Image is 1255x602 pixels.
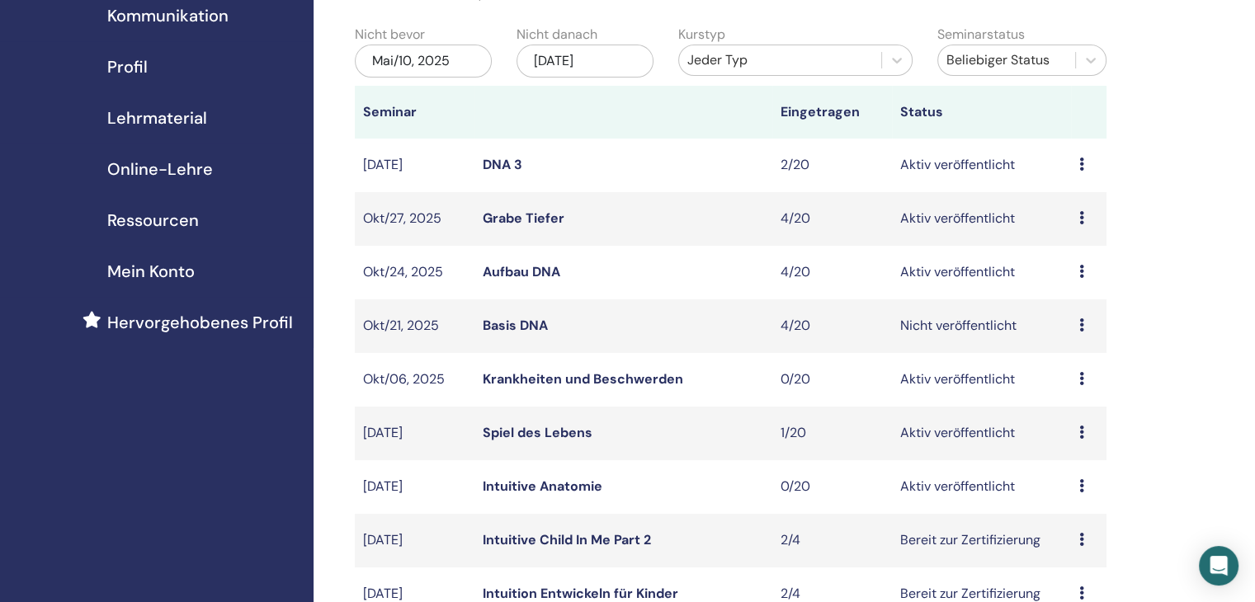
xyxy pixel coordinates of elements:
td: [DATE] [355,514,474,567]
a: Aufbau DNA [483,263,560,280]
td: Nicht veröffentlicht [892,299,1071,353]
td: [DATE] [355,139,474,192]
label: Nicht danach [517,25,597,45]
label: Nicht bevor [355,25,425,45]
td: 2/20 [772,139,892,192]
span: Kommunikation [107,3,229,28]
span: Ressourcen [107,208,199,233]
a: Intuitive Anatomie [483,477,602,495]
span: Lehrmaterial [107,106,207,130]
td: Okt/06, 2025 [355,353,474,407]
span: Hervorgehobenes Profil [107,310,293,335]
td: [DATE] [355,407,474,460]
td: Aktiv veröffentlicht [892,139,1071,192]
div: Mai/10, 2025 [355,45,492,78]
td: Aktiv veröffentlicht [892,353,1071,407]
td: 4/20 [772,192,892,246]
td: Okt/27, 2025 [355,192,474,246]
div: [DATE] [517,45,653,78]
td: Okt/24, 2025 [355,246,474,299]
div: Jeder Typ [687,50,873,70]
td: Aktiv veröffentlicht [892,192,1071,246]
td: 1/20 [772,407,892,460]
a: DNA 3 [483,156,522,173]
span: Mein Konto [107,259,195,284]
a: Intuition Entwickeln für Kinder [483,585,678,602]
td: Aktiv veröffentlicht [892,407,1071,460]
span: Online-Lehre [107,157,213,181]
td: Aktiv veröffentlicht [892,460,1071,514]
td: Bereit zur Zertifizierung [892,514,1071,567]
label: Seminarstatus [937,25,1025,45]
div: Beliebiger Status [946,50,1067,70]
a: Grabe Tiefer [483,209,564,227]
th: Eingetragen [772,86,892,139]
td: 0/20 [772,460,892,514]
td: 4/20 [772,299,892,353]
a: Basis DNA [483,317,548,334]
th: Seminar [355,86,474,139]
td: [DATE] [355,460,474,514]
td: Okt/21, 2025 [355,299,474,353]
td: 4/20 [772,246,892,299]
a: Intuitive Child In Me Part 2 [483,531,651,548]
td: 2/4 [772,514,892,567]
a: Krankheiten und Beschwerden [483,370,683,388]
a: Spiel des Lebens [483,424,592,441]
td: Aktiv veröffentlicht [892,246,1071,299]
label: Kurstyp [678,25,725,45]
div: Open Intercom Messenger [1199,546,1238,586]
td: 0/20 [772,353,892,407]
th: Status [892,86,1071,139]
span: Profil [107,54,148,79]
